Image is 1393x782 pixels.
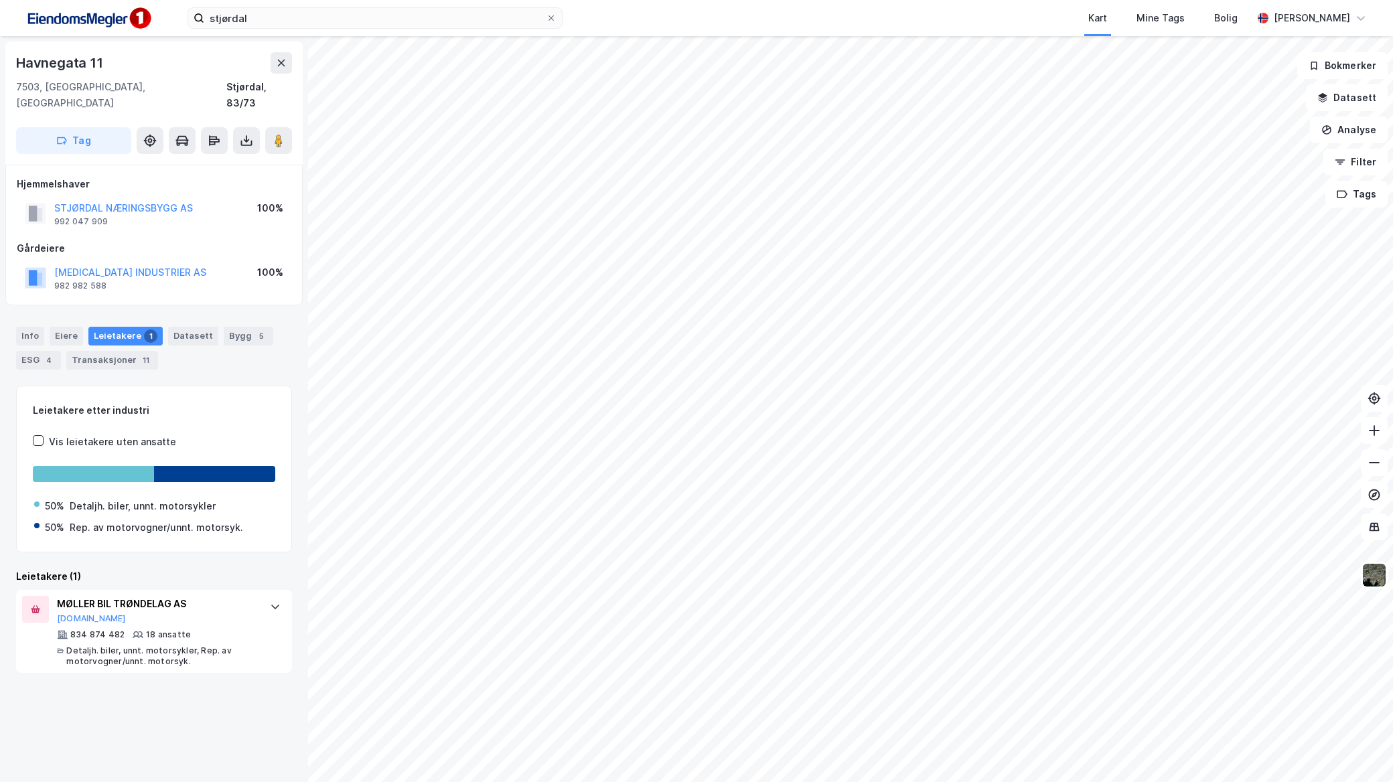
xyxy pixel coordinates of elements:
[45,498,64,514] div: 50%
[257,200,283,216] div: 100%
[1325,181,1388,208] button: Tags
[16,327,44,345] div: Info
[33,402,275,418] div: Leietakere etter industri
[146,629,191,640] div: 18 ansatte
[45,520,64,536] div: 50%
[1310,116,1388,143] button: Analyse
[50,327,83,345] div: Eiere
[66,351,158,370] div: Transaksjoner
[168,327,218,345] div: Datasett
[139,354,153,367] div: 11
[1214,10,1238,26] div: Bolig
[1137,10,1185,26] div: Mine Tags
[1306,84,1388,111] button: Datasett
[57,596,256,612] div: MØLLER BIL TRØNDELAG AS
[66,645,256,667] div: Detaljh. biler, unnt. motorsykler, Rep. av motorvogner/unnt. motorsyk.
[49,434,176,450] div: Vis leietakere uten ansatte
[254,329,268,343] div: 5
[1323,149,1388,175] button: Filter
[88,327,163,345] div: Leietakere
[224,327,273,345] div: Bygg
[16,127,131,154] button: Tag
[257,264,283,281] div: 100%
[54,216,108,227] div: 992 047 909
[70,629,125,640] div: 834 874 482
[16,351,61,370] div: ESG
[54,281,106,291] div: 982 982 588
[17,240,291,256] div: Gårdeiere
[1297,52,1388,79] button: Bokmerker
[17,176,291,192] div: Hjemmelshaver
[16,568,292,584] div: Leietakere (1)
[21,3,155,33] img: F4PB6Px+NJ5v8B7XTbfpPpyloAAAAASUVORK5CYII=
[1326,718,1393,782] div: Kontrollprogram for chat
[42,354,56,367] div: 4
[57,613,126,624] button: [DOMAIN_NAME]
[1274,10,1350,26] div: [PERSON_NAME]
[1088,10,1107,26] div: Kart
[1326,718,1393,782] iframe: Chat Widget
[1362,562,1387,588] img: 9k=
[144,329,157,343] div: 1
[16,52,106,74] div: Havnegata 11
[70,498,216,514] div: Detaljh. biler, unnt. motorsykler
[226,79,292,111] div: Stjørdal, 83/73
[70,520,243,536] div: Rep. av motorvogner/unnt. motorsyk.
[16,79,226,111] div: 7503, [GEOGRAPHIC_DATA], [GEOGRAPHIC_DATA]
[204,8,546,28] input: Søk på adresse, matrikkel, gårdeiere, leietakere eller personer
